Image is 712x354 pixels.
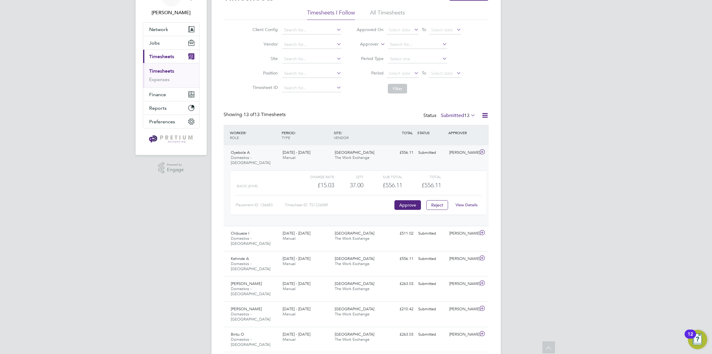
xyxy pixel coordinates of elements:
div: [PERSON_NAME] [447,148,478,158]
label: Timesheet ID [251,85,278,90]
div: Submitted [416,148,447,158]
label: Vendor [251,41,278,47]
div: 12 [688,334,693,342]
div: [PERSON_NAME] [447,229,478,239]
div: Status [423,112,477,120]
div: £511.02 [384,229,416,239]
label: Approver [351,41,378,47]
div: 37.00 [334,180,363,190]
div: APPROVER [447,127,478,138]
a: Expenses [149,77,170,82]
span: Network [149,27,168,32]
div: £556.11 [363,180,402,190]
span: 13 of [243,112,254,118]
span: [DATE] - [DATE] [283,332,310,337]
label: Site [251,56,278,61]
span: / [341,130,342,135]
label: Submitted [441,112,475,119]
span: The Work Exchange [335,337,369,342]
div: [PERSON_NAME] [447,279,478,289]
span: Chibueze I [231,231,249,236]
span: Select date [389,27,410,33]
span: ROLE [230,135,239,140]
span: 13 Timesheets [243,112,286,118]
input: Search for... [282,69,341,78]
input: Search for... [282,26,341,34]
span: [GEOGRAPHIC_DATA] [335,231,374,236]
span: The Work Exchange [335,286,369,291]
span: [GEOGRAPHIC_DATA] [335,256,374,261]
li: Timesheets I Follow [307,9,355,20]
span: Bintu O [231,332,244,337]
span: The Work Exchange [335,236,369,241]
div: PERIOD [280,127,332,143]
span: [GEOGRAPHIC_DATA] [335,150,374,155]
div: Timesheet ID: TS1226089 [285,200,393,210]
span: Tabitha W [143,9,199,16]
span: [DATE] - [DATE] [283,306,310,311]
span: [DATE] - [DATE] [283,231,310,236]
label: Period [356,70,384,76]
span: Preferences [149,119,175,125]
span: [GEOGRAPHIC_DATA] [335,306,374,311]
div: £556.11 [384,148,416,158]
div: £263.03 [384,279,416,289]
div: Submitted [416,330,447,340]
div: [PERSON_NAME] [447,330,478,340]
div: £263.03 [384,330,416,340]
div: Submitted [416,304,447,314]
button: Filter [388,84,407,93]
span: Engage [167,167,184,172]
a: Timesheets [149,68,174,74]
div: Sub Total [363,173,402,180]
span: / [295,130,296,135]
span: Powered by [167,162,184,167]
span: [PERSON_NAME] [231,306,262,311]
a: View Details [456,202,478,207]
span: Manual [283,261,296,266]
span: TYPE [282,135,290,140]
button: Network [143,23,199,36]
button: Jobs [143,36,199,49]
label: Approved On [356,27,384,32]
span: Domestics - [GEOGRAPHIC_DATA] [231,311,270,322]
span: Basic (£/HR) [237,184,258,188]
span: To [420,26,428,33]
button: Timesheets [143,50,199,63]
div: Showing [224,112,287,118]
span: Domestics - [GEOGRAPHIC_DATA] [231,286,270,296]
span: VENDOR [334,135,349,140]
span: Domestics - [GEOGRAPHIC_DATA] [231,337,270,347]
button: Reports [143,101,199,115]
input: Search for... [388,40,447,49]
span: [GEOGRAPHIC_DATA] [335,332,374,337]
div: [PERSON_NAME] [447,304,478,314]
span: Oyebola A [231,150,250,155]
input: Search for... [282,55,341,63]
button: Finance [143,88,199,101]
span: Domestics - [GEOGRAPHIC_DATA] [231,155,270,165]
span: The Work Exchange [335,155,369,160]
label: Client Config [251,27,278,32]
span: Manual [283,236,296,241]
span: Manual [283,337,296,342]
span: Select date [389,71,410,76]
span: Select date [431,71,453,76]
div: Charge rate [295,173,334,180]
div: SITE [332,127,384,143]
span: [PERSON_NAME] [231,281,262,286]
input: Select one [388,55,447,63]
span: Manual [283,311,296,317]
div: STATUS [416,127,447,138]
a: Go to home page [143,134,199,144]
span: The Work Exchange [335,261,369,266]
a: Powered byEngage [158,162,184,174]
div: QTY [334,173,363,180]
span: [DATE] - [DATE] [283,256,310,261]
span: Select date [431,27,453,33]
img: pretium-logo-retina.png [147,134,195,144]
span: The Work Exchange [335,311,369,317]
span: [GEOGRAPHIC_DATA] [335,281,374,286]
label: Position [251,70,278,76]
span: Timesheets [149,54,174,59]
